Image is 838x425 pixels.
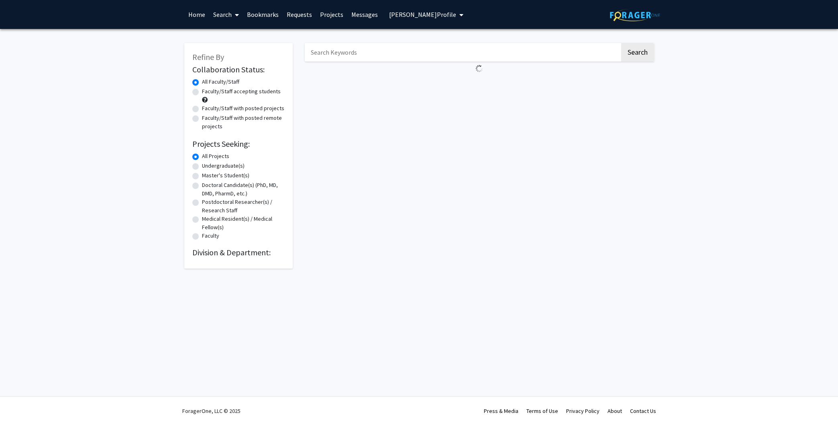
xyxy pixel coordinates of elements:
[202,162,245,170] label: Undergraduate(s)
[389,10,456,18] span: [PERSON_NAME] Profile
[192,65,285,74] h2: Collaboration Status:
[283,0,316,29] a: Requests
[202,152,229,160] label: All Projects
[202,171,249,180] label: Master's Student(s)
[202,87,281,96] label: Faculty/Staff accepting students
[526,407,558,415] a: Terms of Use
[610,9,660,21] img: ForagerOne Logo
[182,397,241,425] div: ForagerOne, LLC © 2025
[484,407,518,415] a: Press & Media
[608,407,622,415] a: About
[192,139,285,149] h2: Projects Seeking:
[305,76,654,94] nav: Page navigation
[202,232,219,240] label: Faculty
[184,0,209,29] a: Home
[305,43,620,62] input: Search Keywords
[202,215,285,232] label: Medical Resident(s) / Medical Fellow(s)
[621,43,654,62] button: Search
[192,52,224,62] span: Refine By
[202,104,284,113] label: Faculty/Staff with posted projects
[243,0,283,29] a: Bookmarks
[316,0,347,29] a: Projects
[202,114,285,131] label: Faculty/Staff with posted remote projects
[209,0,243,29] a: Search
[202,181,285,198] label: Doctoral Candidate(s) (PhD, MD, DMD, PharmD, etc.)
[192,248,285,257] h2: Division & Department:
[202,78,239,86] label: All Faculty/Staff
[566,407,599,415] a: Privacy Policy
[202,198,285,215] label: Postdoctoral Researcher(s) / Research Staff
[630,407,656,415] a: Contact Us
[472,62,486,76] img: Loading
[347,0,382,29] a: Messages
